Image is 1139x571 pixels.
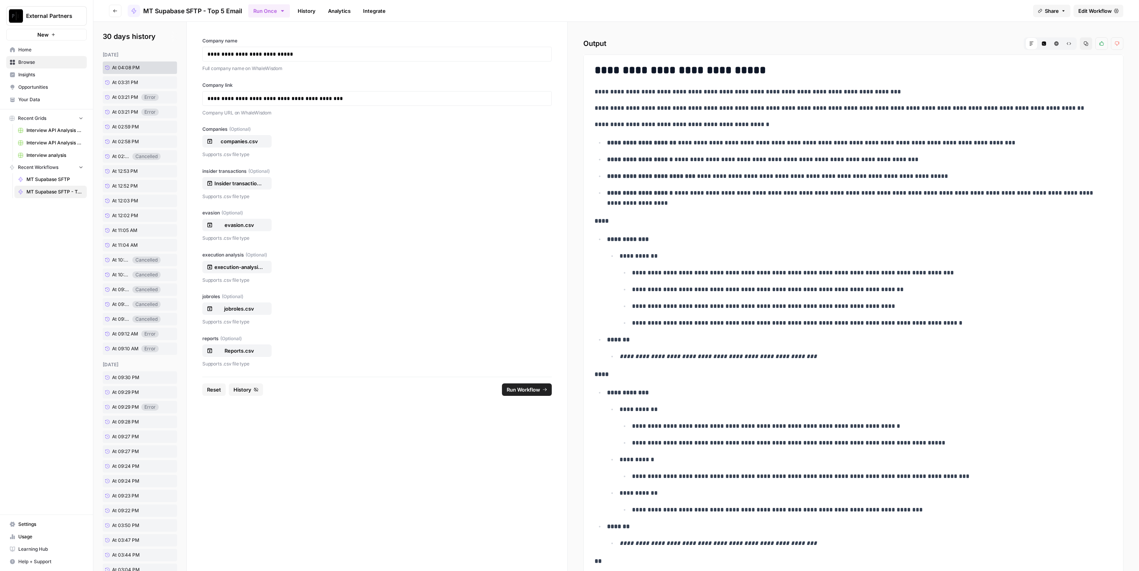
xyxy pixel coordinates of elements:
a: At 03:50 PM [103,519,161,532]
div: Error [141,94,159,101]
span: Browse [18,59,83,66]
p: execution-analysis (1).csv [214,263,264,271]
img: External Partners Logo [9,9,23,23]
span: At 12:02 PM [112,212,138,219]
label: Company link [202,82,552,89]
span: New [37,31,49,39]
a: At 12:02 PM [103,209,161,222]
span: Usage [18,533,83,540]
button: Share [1033,5,1071,17]
a: Usage [6,531,87,543]
button: jobroles.csv [202,302,272,315]
a: At 09:34 AM [103,284,132,295]
a: Your Data [6,93,87,106]
p: Supports .csv file type [202,318,552,326]
a: At 09:29 PM [103,386,161,399]
label: Companies [202,126,552,133]
span: At 09:34 AM [112,301,130,308]
span: MT Supabase SFTP - Top 5 Email [143,6,242,16]
a: Browse [6,56,87,69]
a: At 02:58 PM [103,135,161,148]
span: (Optional) [248,168,270,175]
span: At 09:28 PM [112,418,139,425]
div: [DATE] [103,51,177,58]
a: At 03:31 PM [103,76,161,89]
span: At 03:21 PM [112,109,138,116]
label: Company name [202,37,552,44]
span: At 12:53 PM [112,168,138,175]
span: Edit Workflow [1078,7,1112,15]
span: At 10:54 AM [112,257,130,264]
button: Reset [202,383,226,396]
span: Reset [207,386,221,394]
span: MT Supabase SFTP - Top 5 Email [26,188,83,195]
span: Run Workflow [507,386,540,394]
a: MT Supabase SFTP - Top 5 Email [14,186,87,198]
span: Recent Workflows [18,164,58,171]
button: evasion.csv [202,219,272,231]
a: At 11:05 AM [103,224,161,237]
button: Recent Grids [6,112,87,124]
span: At 10:53 AM [112,271,130,278]
a: At 02:59 PM [103,121,161,133]
a: At 10:53 AM [103,269,132,281]
span: At 09:24 PM [112,463,139,470]
p: Supports .csv file type [202,360,552,368]
p: Full company name on WhaleWisdom [202,65,552,72]
span: At 09:12 AM [112,330,138,337]
div: Error [141,345,159,352]
a: Settings [6,518,87,531]
a: At 09:12 AM [103,328,141,340]
p: jobroles.csv [214,305,264,313]
span: At 12:03 PM [112,197,138,204]
span: MT Supabase SFTP [26,176,83,183]
span: At 09:27 PM [112,448,139,455]
div: Cancelled [132,257,161,264]
span: At 09:34 AM [112,286,130,293]
span: At 09:29 PM [112,389,139,396]
a: At 03:47 PM [103,534,161,546]
span: At 03:21 PM [112,94,138,101]
a: At 09:28 PM [103,416,161,428]
div: Error [141,404,159,411]
span: At 09:22 PM [112,507,139,514]
a: At 12:52 PM [103,180,161,192]
a: At 03:21 PM [103,106,141,118]
button: Workspace: External Partners [6,6,87,26]
span: At 12:52 PM [112,183,138,190]
label: execution analysis [202,251,552,258]
label: reports [202,335,552,342]
p: Company URL on WhaleWisdom [202,109,552,117]
button: Run Once [248,4,290,18]
p: Reports.csv [214,347,264,355]
a: Edit Workflow [1074,5,1123,17]
a: At 09:34 AM [103,313,132,325]
a: At 09:22 PM [103,504,161,517]
a: Interview API Analysis Earnings First Grid (1) [14,137,87,149]
span: At 09:23 PM [112,492,139,499]
span: Settings [18,521,83,528]
button: New [6,29,87,40]
span: Your Data [18,96,83,103]
div: Cancelled [132,301,161,308]
a: At 09:27 PM [103,430,161,443]
a: At 12:53 PM [103,165,161,177]
p: Supports .csv file type [202,151,552,158]
a: Interview API Analysis Earnings First Grid (1) (Copy) [14,124,87,137]
span: Opportunities [18,84,83,91]
span: At 03:44 PM [112,552,140,559]
a: MT Supabase SFTP [14,173,87,186]
h2: Output [583,37,1123,50]
div: Cancelled [132,153,161,160]
a: Home [6,44,87,56]
span: History [233,386,251,394]
button: Run Workflow [502,383,552,396]
a: At 11:04 AM [103,239,161,251]
span: At 02:41 PM [112,153,130,160]
div: [DATE] [103,361,177,368]
span: Interview analysis [26,152,83,159]
p: Supports .csv file type [202,193,552,200]
label: jobroles [202,293,552,300]
span: At 02:58 PM [112,138,139,145]
label: insider transactions [202,168,552,175]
